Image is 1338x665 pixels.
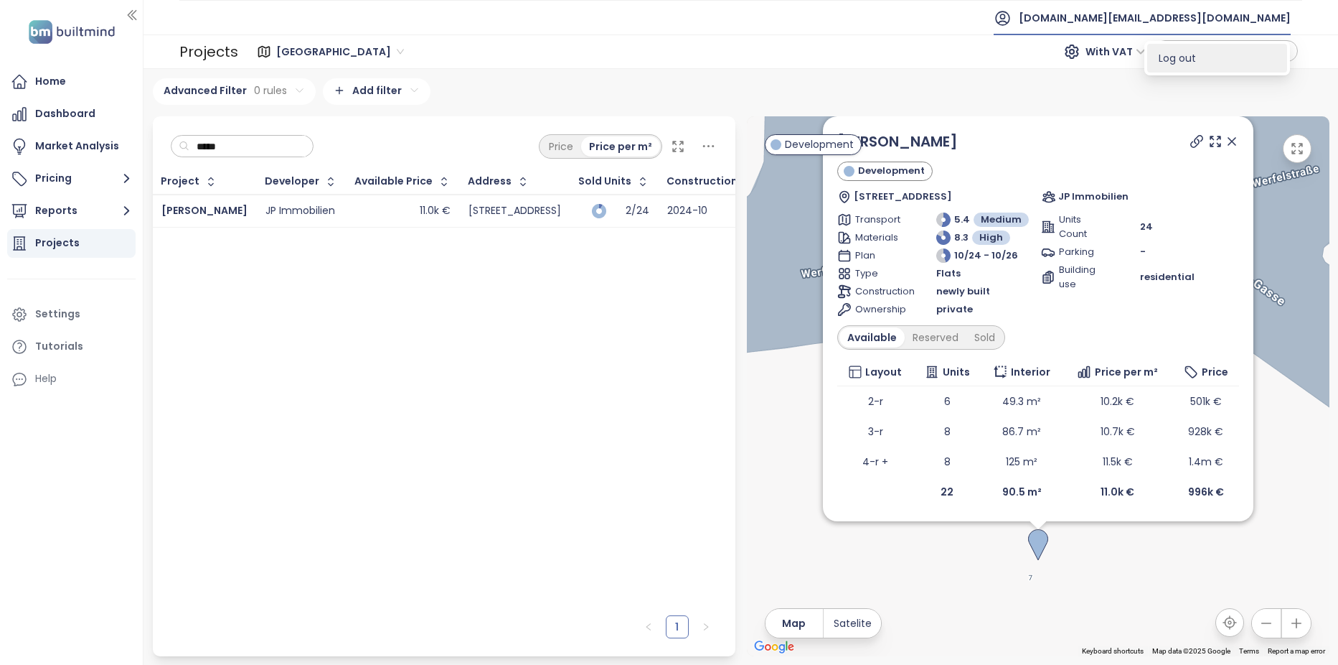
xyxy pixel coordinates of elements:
[864,364,901,380] span: Layout
[913,386,981,417] td: 6
[7,332,136,361] a: Tutorials
[541,136,581,157] div: Price
[35,370,57,388] div: Help
[7,100,136,129] a: Dashboard
[834,615,872,631] span: Satelite
[578,177,631,186] span: Sold Units
[913,447,981,477] td: 8
[1187,485,1223,499] b: 996k €
[855,266,905,281] span: Type
[855,284,905,299] span: Construction
[824,609,881,638] button: Satelite
[1188,424,1223,439] span: 928k €
[637,615,660,638] li: Previous Page
[782,615,806,631] span: Map
[468,205,561,218] div: [STREET_ADDRESS]
[323,78,430,105] div: Add filter
[954,231,969,245] span: 8.3
[644,623,653,631] span: left
[161,177,199,186] div: Project
[981,213,1022,227] span: Medium
[7,300,136,329] a: Settings
[941,485,953,499] b: 22
[7,132,136,161] a: Market Analysis
[354,177,433,186] div: Available Price
[1058,245,1108,259] span: Parking
[855,302,905,317] span: Ownership
[694,615,717,638] li: Next Page
[855,248,905,263] span: Plan
[35,137,119,155] div: Market Analysis
[981,386,1063,417] td: 49.3 m²
[837,131,958,152] a: [PERSON_NAME]
[1189,394,1221,409] span: 501k €
[1082,646,1144,656] button: Keyboard shortcuts
[853,190,951,204] span: [STREET_ADDRESS]
[1152,647,1230,655] span: Map data ©2025 Google
[265,177,319,186] div: Developer
[153,78,316,105] div: Advanced Filter
[1100,424,1134,439] span: 10.7k €
[7,68,136,96] a: Home
[765,609,823,638] button: Map
[785,136,854,152] span: Development
[666,615,689,638] li: 1
[979,231,1003,245] span: High
[1102,455,1132,469] span: 11.5k €
[7,229,136,258] a: Projects
[1268,647,1325,655] a: Report a map error
[468,177,512,186] div: Address
[35,73,66,90] div: Home
[7,164,136,193] button: Pricing
[1085,41,1146,62] span: With VAT
[666,177,768,186] div: Construction Start
[254,83,287,98] span: 0 rules
[35,234,80,252] div: Projects
[667,205,707,218] div: 2024-10
[637,615,660,638] button: left
[1095,364,1158,380] span: Price per m²
[1201,364,1228,380] span: Price
[750,638,798,656] img: Google
[954,248,1018,263] span: 10/24 - 10/26
[694,615,717,638] button: right
[179,37,238,66] div: Projects
[161,203,248,218] a: [PERSON_NAME]
[839,327,905,348] div: Available
[837,386,913,417] td: 2-r
[981,447,1063,477] td: 125 m²
[1019,1,1291,35] span: [DOMAIN_NAME][EMAIL_ADDRESS][DOMAIN_NAME]
[581,136,660,157] div: Price per m²
[1057,190,1128,204] span: JP Immobilien
[7,365,136,394] div: Help
[420,205,451,218] div: 11.0k €
[837,447,913,477] td: 4-r +
[1011,364,1050,380] span: Interior
[855,231,905,245] span: Materials
[666,616,688,638] a: 1
[35,105,95,123] div: Dashboard
[913,417,981,447] td: 8
[1159,51,1196,65] span: Log out
[7,197,136,225] button: Reports
[1139,220,1152,234] span: 24
[35,305,80,323] div: Settings
[1058,263,1108,292] span: Building use
[1139,270,1194,284] span: residential
[837,417,913,447] td: 3-r
[24,17,119,47] img: logo
[942,364,969,380] span: Units
[1002,485,1041,499] b: 90.5 m²
[265,205,335,218] div: JP Immobilien
[1101,394,1134,409] span: 10.2k €
[981,417,1063,447] td: 86.7 m²
[936,284,990,299] span: newly built
[702,623,710,631] span: right
[35,338,83,355] div: Tutorials
[954,213,970,227] span: 5.4
[1139,245,1145,259] span: -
